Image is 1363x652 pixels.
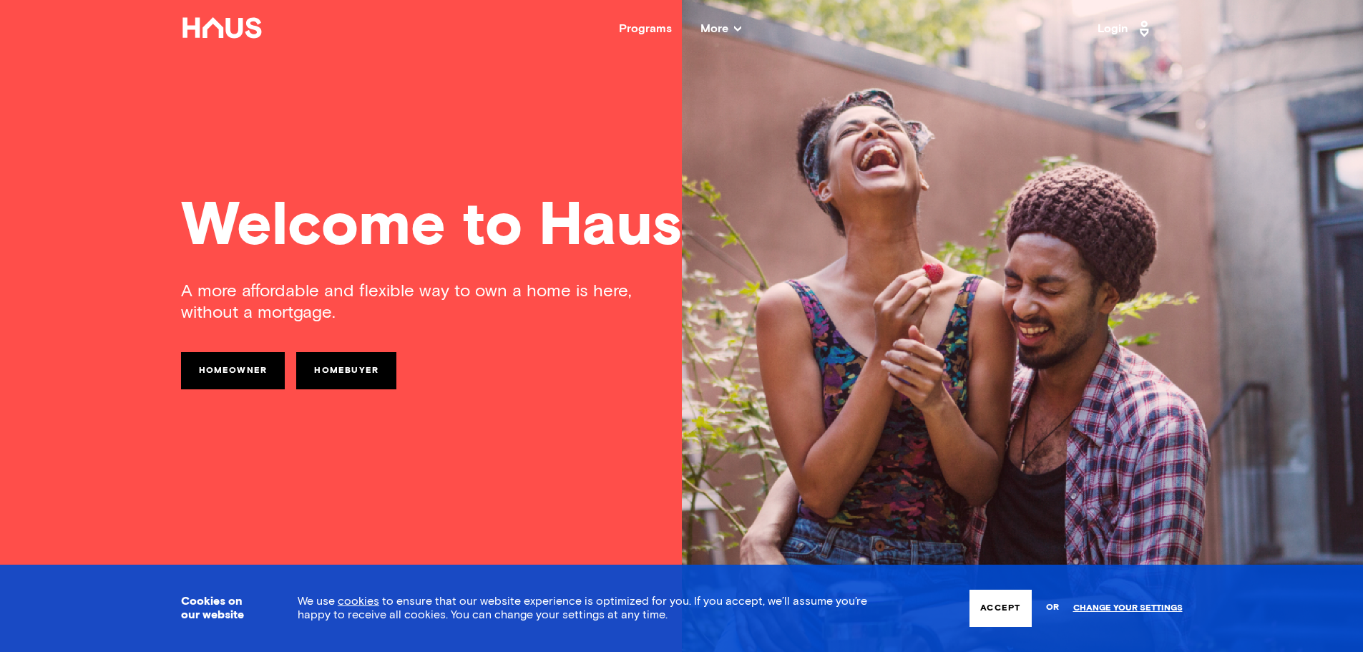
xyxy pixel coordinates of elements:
span: We use to ensure that our website experience is optimized for you. If you accept, we’ll assume yo... [298,595,867,621]
a: Login [1098,17,1153,40]
div: A more affordable and flexible way to own a home is here, without a mortgage. [181,281,682,323]
span: or [1046,595,1059,621]
a: Homebuyer [296,352,396,389]
a: cookies [338,595,379,607]
div: Welcome to Haus [181,197,1183,258]
span: More [700,23,741,34]
h3: Cookies on our website [181,595,262,622]
a: Programs [619,23,672,34]
a: Change your settings [1073,603,1183,613]
button: Accept [969,590,1031,627]
a: Homeowner [181,352,285,389]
